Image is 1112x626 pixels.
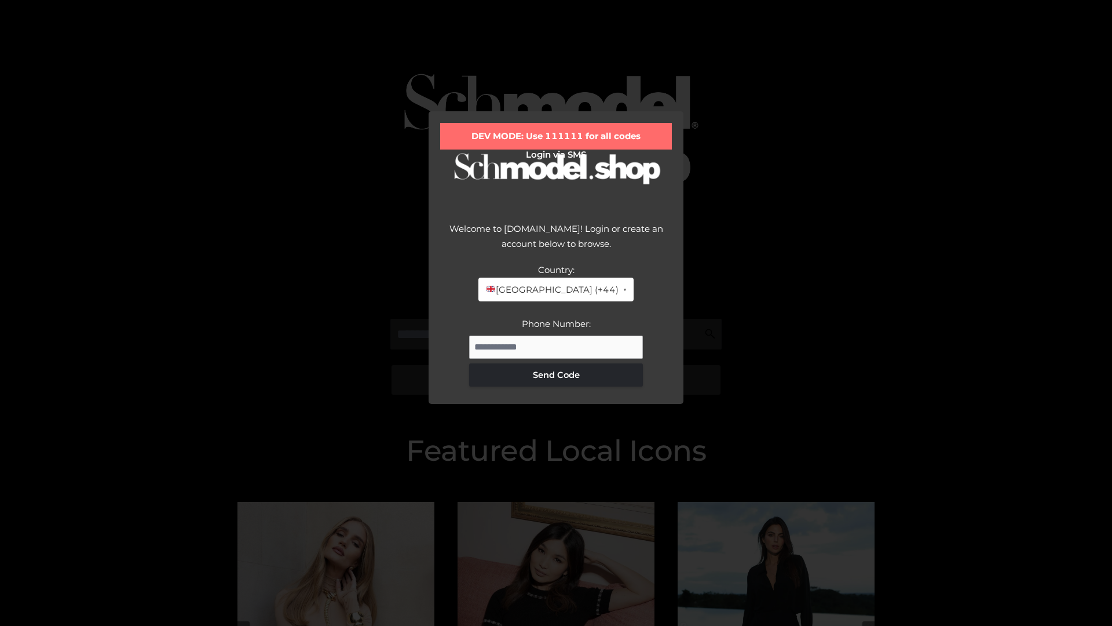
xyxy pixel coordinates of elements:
[440,123,672,150] div: DEV MODE: Use 111111 for all codes
[538,264,575,275] label: Country:
[440,221,672,263] div: Welcome to [DOMAIN_NAME]! Login or create an account below to browse.
[469,363,643,387] button: Send Code
[487,285,495,293] img: 🇬🇧
[485,282,618,297] span: [GEOGRAPHIC_DATA] (+44)
[440,150,672,160] h2: Login via SMS
[522,318,591,329] label: Phone Number:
